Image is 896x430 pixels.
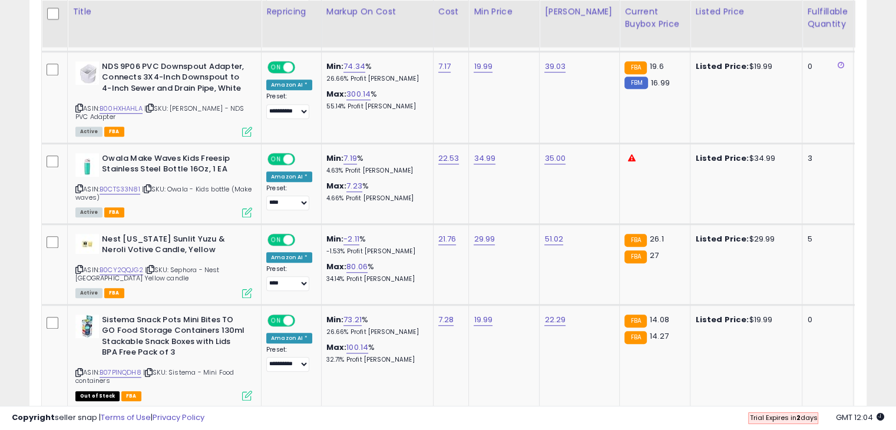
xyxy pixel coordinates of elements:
a: 22.29 [544,314,566,326]
div: % [326,315,424,336]
span: 19.6 [650,61,664,72]
div: Preset: [266,265,312,292]
span: 2025-10-7 12:04 GMT [836,412,884,423]
p: 26.66% Profit [PERSON_NAME] [326,75,424,83]
div: % [326,342,424,364]
a: 19.99 [474,314,492,326]
b: Owala Make Waves Kids Freesip Stainless Steel Bottle 16Oz, 1 EA [102,153,245,178]
img: 219Gh8+lKUL._SL40_.jpg [75,61,99,85]
small: FBA [624,315,646,328]
span: 27 [650,250,659,261]
a: Privacy Policy [153,412,204,423]
div: Preset: [266,92,312,119]
b: Min: [326,61,344,72]
span: 14.08 [650,314,669,325]
b: Max: [326,261,347,272]
span: ON [269,234,283,244]
a: 100.14 [346,342,368,353]
div: Fulfillable Quantity [807,5,848,30]
a: 29.99 [474,233,495,245]
div: Min Price [474,5,534,18]
div: $19.99 [695,61,793,72]
span: 16.99 [651,77,670,88]
small: FBA [624,234,646,247]
div: % [326,153,424,175]
b: Listed Price: [695,314,749,325]
span: ON [269,62,283,72]
div: 3 [807,153,844,164]
span: | SKU: Sistema - Mini Food containers [75,368,234,385]
span: Trial Expires in days [749,413,817,422]
b: 2 [796,413,800,422]
span: FBA [104,127,124,137]
span: 14.27 [650,330,669,342]
a: 34.99 [474,153,495,164]
img: 21xm2FdBuTL._SL40_.jpg [75,153,99,177]
small: FBM [624,77,647,89]
b: Min: [326,153,344,164]
div: Amazon AI * [266,171,312,182]
div: % [326,61,424,83]
div: Preset: [266,184,312,211]
a: Terms of Use [101,412,151,423]
b: Listed Price: [695,233,749,244]
div: [PERSON_NAME] [544,5,614,18]
span: OFF [293,234,312,244]
div: % [326,89,424,111]
p: 26.66% Profit [PERSON_NAME] [326,328,424,336]
div: Repricing [266,5,316,18]
b: Max: [326,88,347,100]
a: 39.03 [544,61,566,72]
div: Current Buybox Price [624,5,685,30]
b: NDS 9P06 PVC Downspout Adapter, Connects 3X4-Inch Downspout to 4-Inch Sewer and Drain Pipe, White [102,61,245,97]
div: % [326,234,424,256]
div: Amazon AI * [266,80,312,90]
span: All listings currently available for purchase on Amazon [75,127,103,137]
b: Listed Price: [695,61,749,72]
a: B0CY2QQJG2 [100,265,143,275]
span: All listings currently available for purchase on Amazon [75,288,103,298]
span: | SKU: Sephora - Nest [GEOGRAPHIC_DATA] Yellow candle [75,265,219,283]
div: Cost [438,5,464,18]
span: FBA [104,288,124,298]
div: ASIN: [75,61,252,135]
p: 4.63% Profit [PERSON_NAME] [326,167,424,175]
a: 80.06 [346,261,368,273]
small: FBA [624,61,646,74]
div: Amazon AI * [266,252,312,263]
div: ASIN: [75,234,252,297]
a: 73.21 [343,314,362,326]
a: B0CTS33N81 [100,184,140,194]
p: 4.66% Profit [PERSON_NAME] [326,194,424,203]
b: Max: [326,180,347,191]
div: % [326,181,424,203]
span: | SKU: [PERSON_NAME] - NDS PVC Adapter [75,104,244,121]
img: 219wmVJxvaL._SL40_.jpg [75,234,99,254]
a: 7.17 [438,61,451,72]
a: 7.23 [346,180,362,192]
div: $34.99 [695,153,793,164]
span: FBA [104,207,124,217]
div: Preset: [266,346,312,372]
div: $29.99 [695,234,793,244]
a: 74.34 [343,61,365,72]
p: -1.53% Profit [PERSON_NAME] [326,247,424,256]
p: 32.71% Profit [PERSON_NAME] [326,356,424,364]
b: Nest [US_STATE] Sunlit Yuzu & Neroli Votive Candle, Yellow [102,234,245,259]
a: 7.28 [438,314,454,326]
div: 0 [807,61,844,72]
div: $19.99 [695,315,793,325]
p: 55.14% Profit [PERSON_NAME] [326,102,424,111]
div: Title [72,5,256,18]
span: FBA [121,391,141,401]
span: ON [269,154,283,164]
a: 7.19 [343,153,357,164]
a: 300.14 [346,88,371,100]
a: 51.02 [544,233,563,245]
span: OFF [293,315,312,325]
span: 26.1 [650,233,664,244]
b: Listed Price: [695,153,749,164]
a: 22.53 [438,153,459,164]
b: Min: [326,314,344,325]
small: FBA [624,250,646,263]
